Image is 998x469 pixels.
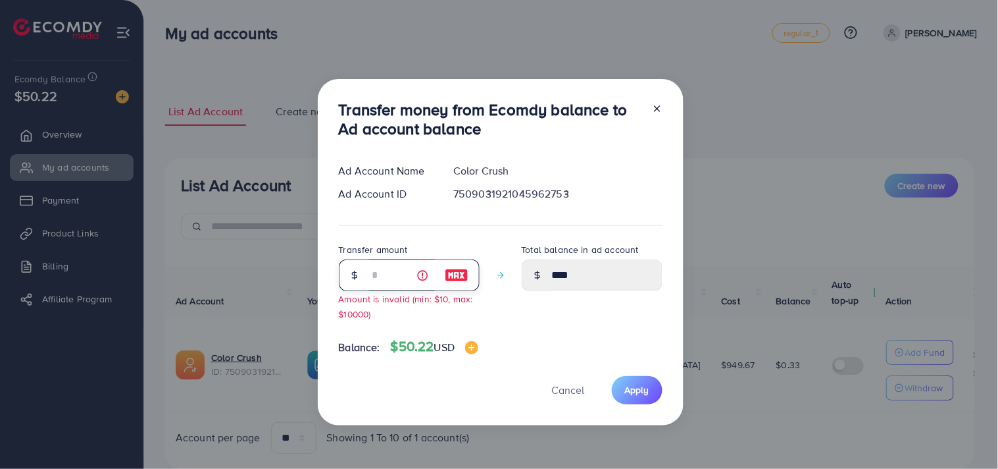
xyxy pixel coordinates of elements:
span: Apply [625,383,649,397]
div: 7509031921045962753 [443,186,672,202]
button: Cancel [536,376,601,404]
h4: $50.22 [391,339,478,355]
span: Cancel [552,383,585,397]
label: Transfer amount [339,243,408,256]
h3: Transfer money from Ecomdy balance to Ad account balance [339,100,641,138]
div: Ad Account ID [328,186,443,202]
iframe: Chat [942,410,988,459]
span: Balance: [339,340,380,355]
button: Apply [612,376,662,404]
img: image [445,267,468,283]
small: Amount is invalid (min: $10, max: $10000) [339,292,473,320]
div: Ad Account Name [328,163,443,179]
span: USD [434,340,455,354]
label: Total balance in ad account [522,243,639,256]
div: Color Crush [443,163,672,179]
img: image [465,341,478,354]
